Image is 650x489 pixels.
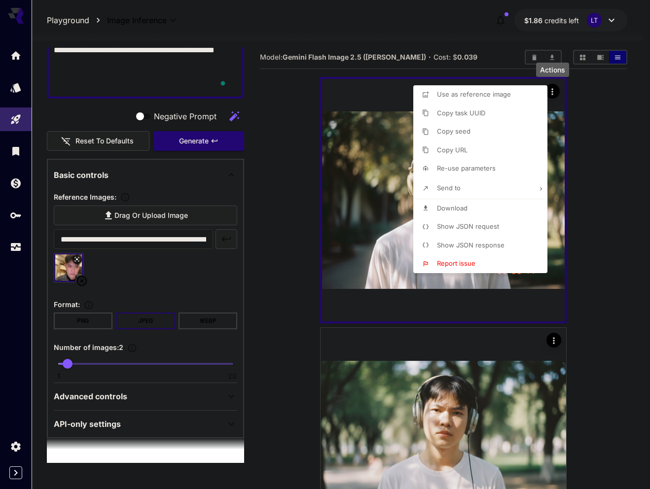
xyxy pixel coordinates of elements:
span: Copy seed [437,127,470,135]
span: Use as reference image [437,90,511,98]
span: Download [437,204,468,212]
span: Report issue [437,259,475,267]
span: Copy URL [437,146,468,154]
span: Show JSON request [437,222,499,230]
span: Re-use parameters [437,164,496,172]
div: Actions [536,63,569,77]
span: Copy task UUID [437,109,485,117]
span: Show JSON response [437,241,505,249]
span: Send to [437,184,461,192]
